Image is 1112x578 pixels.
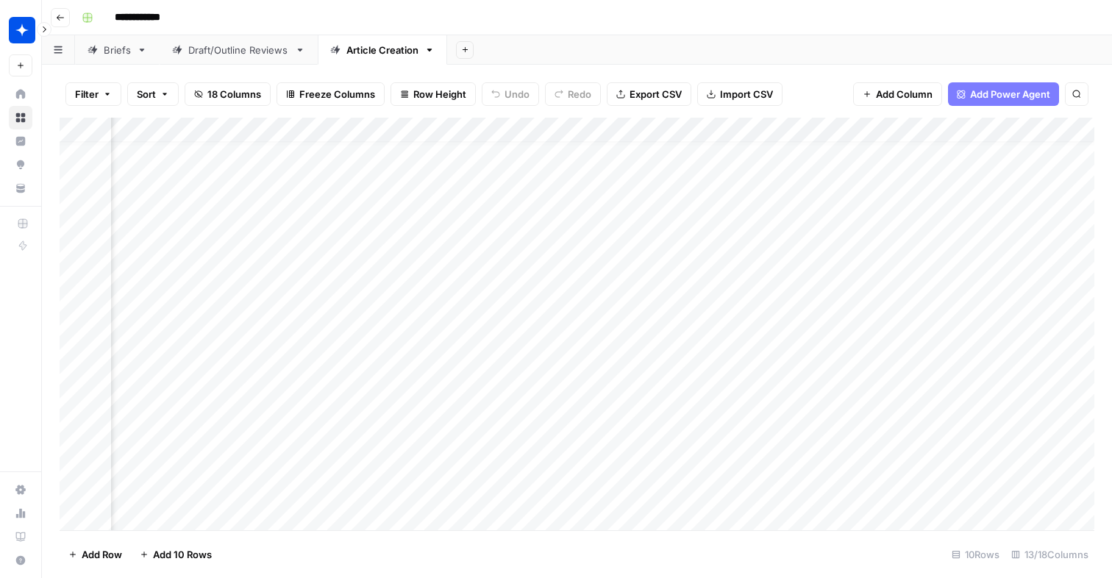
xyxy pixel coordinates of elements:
a: Settings [9,478,32,502]
span: 18 Columns [207,87,261,101]
span: Add 10 Rows [153,547,212,562]
span: Add Column [876,87,933,101]
button: Row Height [391,82,476,106]
span: Redo [568,87,591,101]
button: Help + Support [9,549,32,572]
div: 10 Rows [946,543,1005,566]
a: Home [9,82,32,106]
button: Add 10 Rows [131,543,221,566]
button: Import CSV [697,82,783,106]
a: Draft/Outline Reviews [160,35,318,65]
span: Add Power Agent [970,87,1050,101]
button: Add Row [60,543,131,566]
span: Import CSV [720,87,773,101]
button: Filter [65,82,121,106]
span: Sort [137,87,156,101]
div: 13/18 Columns [1005,543,1094,566]
div: Draft/Outline Reviews [188,43,289,57]
a: Insights [9,129,32,153]
span: Undo [505,87,530,101]
img: Wiz Logo [9,17,35,43]
button: Sort [127,82,179,106]
button: 18 Columns [185,82,271,106]
button: Add Column [853,82,942,106]
button: Export CSV [607,82,691,106]
span: Filter [75,87,99,101]
button: Undo [482,82,539,106]
span: Add Row [82,547,122,562]
a: Article Creation [318,35,447,65]
a: Usage [9,502,32,525]
span: Row Height [413,87,466,101]
button: Freeze Columns [277,82,385,106]
a: Your Data [9,176,32,200]
div: Briefs [104,43,131,57]
button: Workspace: Wiz [9,12,32,49]
span: Export CSV [630,87,682,101]
a: Briefs [75,35,160,65]
a: Learning Hub [9,525,32,549]
div: Article Creation [346,43,418,57]
a: Opportunities [9,153,32,176]
button: Redo [545,82,601,106]
a: Browse [9,106,32,129]
span: Freeze Columns [299,87,375,101]
button: Add Power Agent [948,82,1059,106]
